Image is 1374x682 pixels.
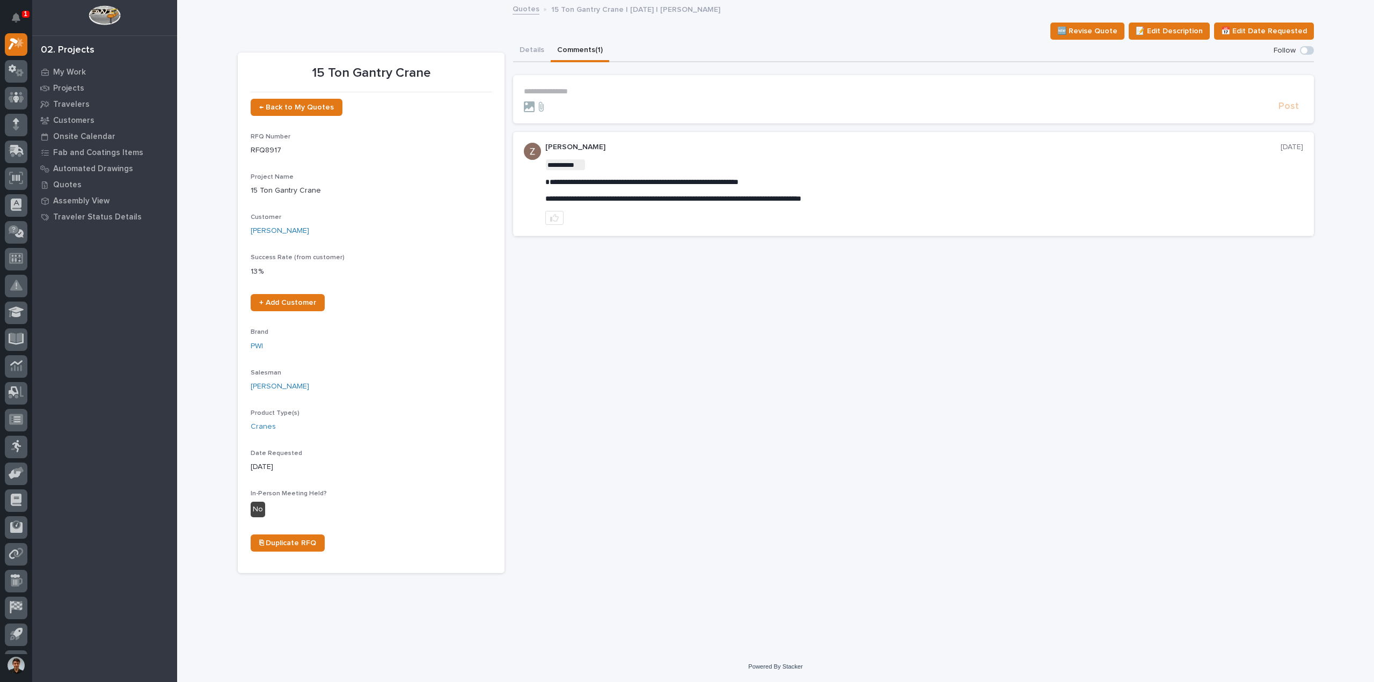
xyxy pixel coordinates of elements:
button: users-avatar [5,654,27,677]
a: + Add Customer [251,294,325,311]
span: Brand [251,329,268,335]
span: 📝 Edit Description [1136,25,1203,38]
span: ← Back to My Quotes [259,104,334,111]
button: like this post [545,211,564,225]
a: [PERSON_NAME] [251,225,309,237]
a: Customers [32,112,177,128]
button: Post [1274,100,1303,113]
span: Salesman [251,370,281,376]
a: Cranes [251,421,276,432]
span: Post [1278,100,1299,113]
span: + Add Customer [259,299,316,306]
a: [PERSON_NAME] [251,381,309,392]
span: Customer [251,214,281,221]
p: Fab and Coatings Items [53,148,143,158]
p: Onsite Calendar [53,132,115,142]
button: Comments (1) [551,40,609,62]
span: ⎘ Duplicate RFQ [259,539,316,547]
p: Projects [53,84,84,93]
button: 📝 Edit Description [1129,23,1210,40]
a: ⎘ Duplicate RFQ [251,534,325,552]
img: AGNmyxac9iQmFt5KMn4yKUk2u-Y3CYPXgWg2Ri7a09A=s96-c [524,143,541,160]
a: My Work [32,64,177,80]
a: Projects [32,80,177,96]
a: ← Back to My Quotes [251,99,342,116]
a: Onsite Calendar [32,128,177,144]
a: Assembly View [32,193,177,209]
a: Quotes [513,2,539,14]
span: In-Person Meeting Held? [251,490,327,497]
p: Automated Drawings [53,164,133,174]
p: Follow [1274,46,1296,55]
p: 13 % [251,266,492,277]
img: Workspace Logo [89,5,120,25]
p: Customers [53,116,94,126]
p: Travelers [53,100,90,109]
a: Fab and Coatings Items [32,144,177,160]
p: Quotes [53,180,82,190]
span: Project Name [251,174,294,180]
div: Notifications1 [13,13,27,30]
div: 02. Projects [41,45,94,56]
p: RFQ8917 [251,145,492,156]
p: Assembly View [53,196,109,206]
p: [DATE] [251,461,492,473]
span: 🆕 Revise Quote [1057,25,1117,38]
span: RFQ Number [251,134,290,140]
p: Traveler Status Details [53,212,142,222]
a: Powered By Stacker [748,663,802,670]
button: 🆕 Revise Quote [1050,23,1124,40]
a: Quotes [32,177,177,193]
span: Success Rate (from customer) [251,254,345,261]
span: Product Type(s) [251,410,299,416]
button: 📅 Edit Date Requested [1214,23,1314,40]
p: 15 Ton Gantry Crane [251,65,492,81]
div: No [251,502,265,517]
p: 15 Ton Gantry Crane | [DATE] | [PERSON_NAME] [551,3,720,14]
button: Notifications [5,6,27,29]
p: [PERSON_NAME] [545,143,1281,152]
a: Travelers [32,96,177,112]
span: Date Requested [251,450,302,457]
span: 📅 Edit Date Requested [1221,25,1307,38]
p: 1 [24,10,27,18]
p: 15 Ton Gantry Crane [251,185,492,196]
p: [DATE] [1281,143,1303,152]
p: My Work [53,68,86,77]
a: PWI [251,341,263,352]
a: Automated Drawings [32,160,177,177]
button: Details [513,40,551,62]
a: Traveler Status Details [32,209,177,225]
